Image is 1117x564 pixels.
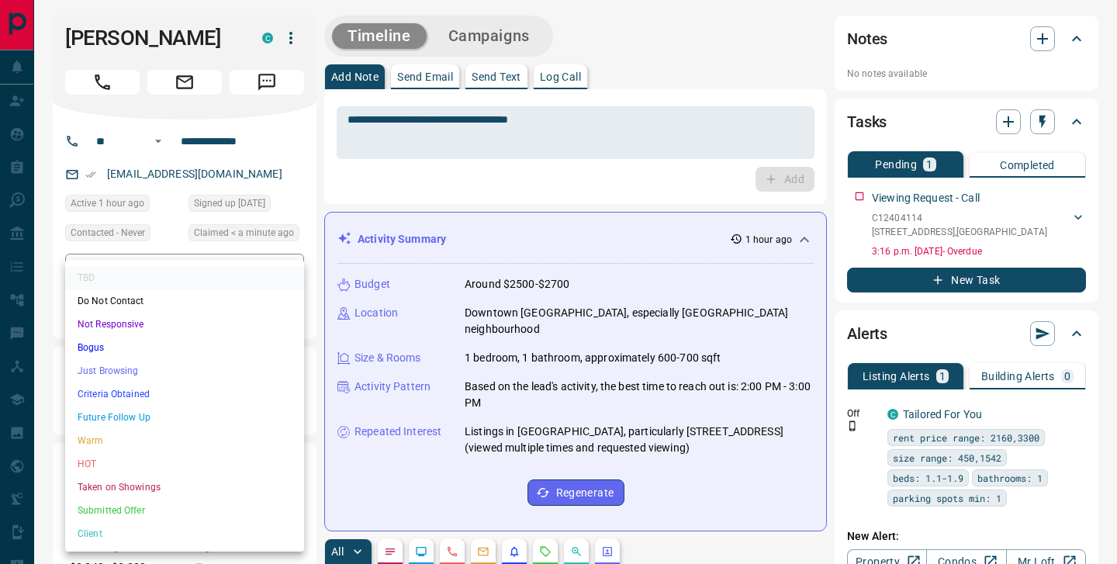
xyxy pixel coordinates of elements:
li: Taken on Showings [65,476,304,499]
li: Client [65,522,304,545]
li: Not Responsive [65,313,304,336]
li: Do Not Contact [65,289,304,313]
li: Submitted Offer [65,499,304,522]
li: Future Follow Up [65,406,304,429]
li: Warm [65,429,304,452]
li: Just Browsing [65,359,304,382]
li: HOT [65,452,304,476]
li: Criteria Obtained [65,382,304,406]
li: Bogus [65,336,304,359]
